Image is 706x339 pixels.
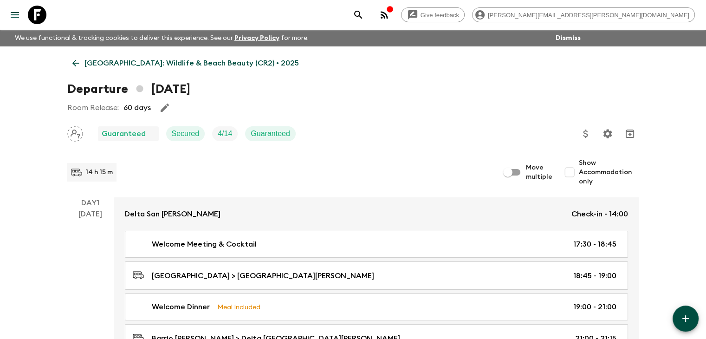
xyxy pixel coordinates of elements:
button: Archive (Completed, Cancelled or Unsynced Departures only) [621,124,639,143]
span: Assign pack leader [67,129,83,136]
a: [GEOGRAPHIC_DATA] > [GEOGRAPHIC_DATA][PERSON_NAME]18:45 - 19:00 [125,261,628,290]
h1: Departure [DATE] [67,80,190,98]
a: Give feedback [401,7,465,22]
p: Delta San [PERSON_NAME] [125,209,220,220]
p: Meal Included [217,302,260,312]
a: Privacy Policy [234,35,279,41]
span: Show Accommodation only [579,158,639,186]
a: Delta San [PERSON_NAME]Check-in - 14:00 [114,197,639,231]
p: Check-in - 14:00 [571,209,628,220]
p: [GEOGRAPHIC_DATA] > [GEOGRAPHIC_DATA][PERSON_NAME] [152,270,374,281]
p: Day 1 [67,197,114,209]
p: Guaranteed [102,128,146,139]
button: Settings [598,124,617,143]
p: Welcome Meeting & Cocktail [152,239,257,250]
p: 4 / 14 [218,128,232,139]
div: Trip Fill [212,126,238,141]
button: Update Price, Early Bird Discount and Costs [576,124,595,143]
span: Move multiple [526,163,553,182]
p: 19:00 - 21:00 [573,301,616,313]
p: 14 h 15 m [86,168,113,177]
button: search adventures [349,6,368,24]
p: 60 days [123,102,151,113]
p: Welcome Dinner [152,301,210,313]
p: Guaranteed [251,128,290,139]
span: [PERSON_NAME][EMAIL_ADDRESS][PERSON_NAME][DOMAIN_NAME] [483,12,694,19]
div: Secured [166,126,205,141]
a: [GEOGRAPHIC_DATA]: Wildlife & Beach Beauty (CR2) • 2025 [67,54,304,72]
p: 18:45 - 19:00 [573,270,616,281]
p: [GEOGRAPHIC_DATA]: Wildlife & Beach Beauty (CR2) • 2025 [84,58,299,69]
p: Secured [172,128,200,139]
button: Dismiss [553,32,583,45]
p: We use functional & tracking cookies to deliver this experience. See our for more. [11,30,312,46]
a: Welcome Meeting & Cocktail17:30 - 18:45 [125,231,628,258]
button: menu [6,6,24,24]
p: Room Release: [67,102,119,113]
a: Welcome DinnerMeal Included19:00 - 21:00 [125,293,628,320]
div: [PERSON_NAME][EMAIL_ADDRESS][PERSON_NAME][DOMAIN_NAME] [472,7,695,22]
span: Give feedback [415,12,464,19]
p: 17:30 - 18:45 [573,239,616,250]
